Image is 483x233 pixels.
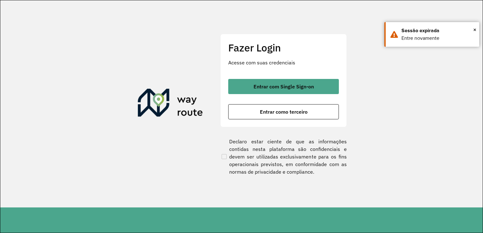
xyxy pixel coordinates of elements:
[254,84,314,89] span: Entrar com Single Sign-on
[473,25,476,34] span: ×
[228,79,339,94] button: button
[401,27,474,34] div: Sessão expirada
[220,138,347,176] label: Declaro estar ciente de que as informações contidas nesta plataforma são confidenciais e devem se...
[473,25,476,34] button: Close
[228,42,339,54] h2: Fazer Login
[138,89,203,119] img: Roteirizador AmbevTech
[228,104,339,119] button: button
[401,34,474,42] div: Entre novamente
[260,109,308,114] span: Entrar como terceiro
[228,59,339,66] p: Acesse com suas credenciais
